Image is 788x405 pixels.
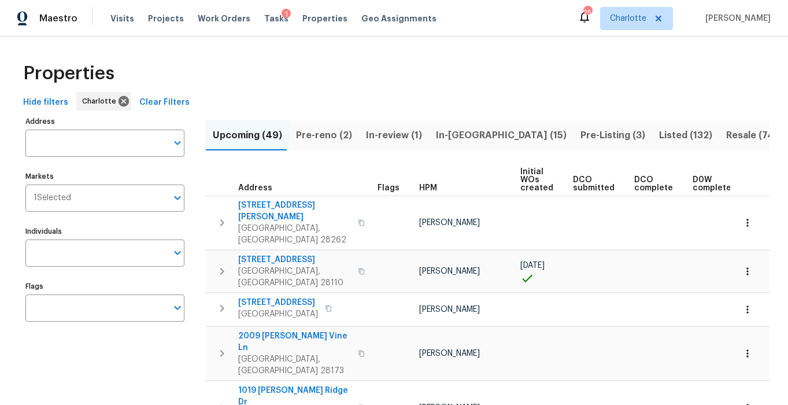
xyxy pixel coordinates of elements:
button: Clear Filters [135,92,194,113]
label: Flags [25,283,184,290]
button: Open [169,300,186,316]
span: [GEOGRAPHIC_DATA], [GEOGRAPHIC_DATA] 28110 [238,266,351,289]
span: Charlotte [82,95,121,107]
span: Maestro [39,13,77,24]
span: Properties [302,13,347,24]
button: Open [169,245,186,261]
span: Upcoming (49) [213,127,282,143]
span: DCO submitted [573,176,615,192]
div: 1 [282,9,291,20]
span: Geo Assignments [361,13,436,24]
span: [PERSON_NAME] [419,219,480,227]
span: Initial WOs created [520,168,553,192]
span: [STREET_ADDRESS] [238,297,318,308]
span: [PERSON_NAME] [419,349,480,358]
span: Pre-Listing (3) [580,127,645,143]
label: Individuals [25,228,184,235]
span: Listed (132) [659,127,712,143]
label: Markets [25,173,184,180]
span: HPM [419,184,437,192]
span: [STREET_ADDRESS] [238,254,351,266]
span: D0W complete [693,176,731,192]
span: [DATE] [520,262,545,270]
label: Address [25,118,184,125]
span: Clear Filters [139,95,190,110]
button: Open [169,135,186,151]
span: Tasks [264,14,288,23]
span: [PERSON_NAME] [419,267,480,275]
span: [PERSON_NAME] [701,13,771,24]
span: Hide filters [23,95,68,110]
span: Charlotte [610,13,646,24]
span: Work Orders [198,13,250,24]
span: [GEOGRAPHIC_DATA], [GEOGRAPHIC_DATA] 28173 [238,354,351,377]
span: [PERSON_NAME] [419,305,480,314]
div: 25 [583,7,591,19]
span: Address [238,184,272,192]
span: In-review (1) [366,127,422,143]
span: Properties [23,68,114,79]
span: Visits [110,13,134,24]
span: [GEOGRAPHIC_DATA], [GEOGRAPHIC_DATA] 28262 [238,223,351,246]
span: Pre-reno (2) [296,127,352,143]
button: Hide filters [19,92,73,113]
span: 2009 [PERSON_NAME] Vine Ln [238,330,351,354]
span: [GEOGRAPHIC_DATA] [238,308,318,320]
span: DCO complete [634,176,673,192]
span: [STREET_ADDRESS][PERSON_NAME] [238,200,351,223]
span: In-[GEOGRAPHIC_DATA] (15) [436,127,567,143]
span: Flags [378,184,399,192]
span: 1 Selected [34,193,71,203]
div: Charlotte [76,92,131,111]
span: Resale (74) [726,127,778,143]
button: Open [169,190,186,206]
span: Projects [148,13,184,24]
